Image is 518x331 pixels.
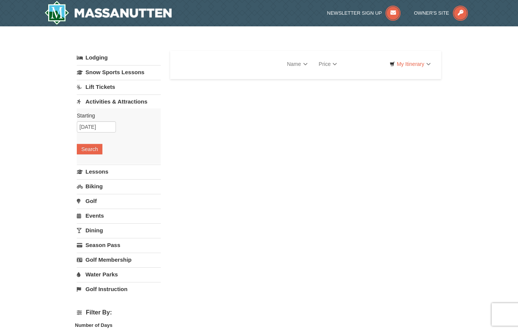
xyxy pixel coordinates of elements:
[77,238,161,252] a: Season Pass
[414,10,449,16] span: Owner's Site
[77,165,161,178] a: Lessons
[77,223,161,237] a: Dining
[327,10,382,16] span: Newsletter Sign Up
[77,194,161,208] a: Golf
[77,179,161,193] a: Biking
[313,56,343,72] a: Price
[77,267,161,281] a: Water Parks
[77,80,161,94] a: Lift Tickets
[77,112,155,119] label: Starting
[75,322,113,328] strong: Number of Days
[77,309,161,316] h4: Filter By:
[77,95,161,108] a: Activities & Attractions
[44,1,172,25] img: Massanutten Resort Logo
[77,65,161,79] a: Snow Sports Lessons
[77,209,161,223] a: Events
[77,144,102,154] button: Search
[44,1,172,25] a: Massanutten Resort
[281,56,313,72] a: Name
[77,51,161,64] a: Lodging
[77,253,161,267] a: Golf Membership
[385,58,436,70] a: My Itinerary
[327,10,401,16] a: Newsletter Sign Up
[77,282,161,296] a: Golf Instruction
[414,10,468,16] a: Owner's Site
